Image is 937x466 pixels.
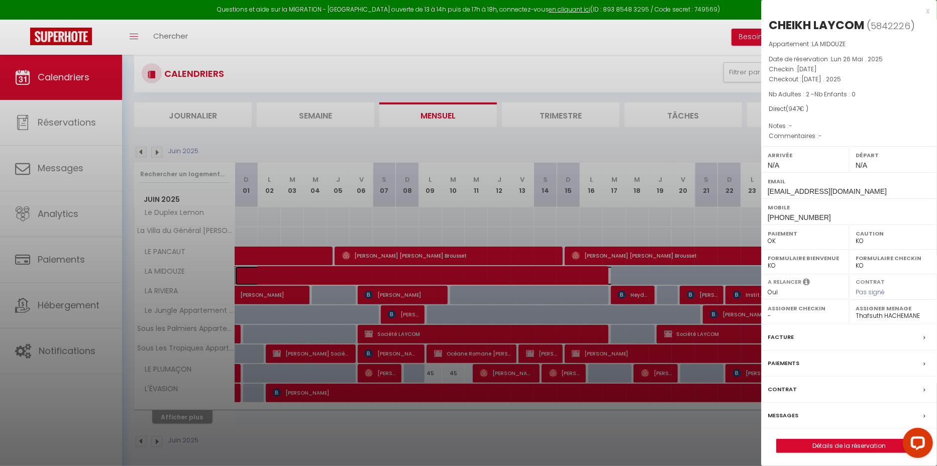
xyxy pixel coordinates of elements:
[768,332,794,342] label: Facture
[871,20,910,32] span: 5842226
[814,90,856,98] span: Nb Enfants : 0
[776,439,922,453] button: Détails de la réservation
[768,176,930,186] label: Email
[768,303,843,313] label: Assigner Checkin
[777,439,921,452] a: Détails de la réservation
[768,410,798,421] label: Messages
[768,202,930,212] label: Mobile
[761,5,929,17] div: x
[769,90,856,98] span: Nb Adultes : 2 -
[801,75,841,83] span: [DATE] . 2025
[769,64,929,74] p: Checkin :
[769,104,929,114] div: Direct
[803,278,810,289] i: Sélectionner OUI si vous souhaiter envoyer les séquences de messages post-checkout
[768,161,779,169] span: N/A
[789,122,792,130] span: -
[895,424,937,466] iframe: LiveChat chat widget
[856,161,867,169] span: N/A
[856,303,930,313] label: Assigner Menage
[856,150,930,160] label: Départ
[768,384,797,395] label: Contrat
[769,74,929,84] p: Checkout :
[867,19,915,33] span: ( )
[769,121,929,131] p: Notes :
[768,228,843,239] label: Paiement
[769,54,929,64] p: Date de réservation :
[768,187,887,195] span: [EMAIL_ADDRESS][DOMAIN_NAME]
[856,228,930,239] label: Caution
[797,65,817,73] span: [DATE]
[769,131,929,141] p: Commentaires :
[768,358,799,369] label: Paiements
[812,40,846,48] span: LA MIDOUZE
[831,55,883,63] span: Lun 26 Mai . 2025
[769,39,929,49] p: Appartement :
[768,213,831,221] span: [PHONE_NUMBER]
[768,150,843,160] label: Arrivée
[768,253,843,263] label: Formulaire Bienvenue
[818,132,822,140] span: -
[856,278,885,284] label: Contrat
[788,104,799,113] span: 947
[769,17,864,33] div: CHEIKH LAYCOM
[786,104,808,113] span: ( € )
[856,253,930,263] label: Formulaire Checkin
[856,288,885,296] span: Pas signé
[768,278,801,286] label: A relancer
